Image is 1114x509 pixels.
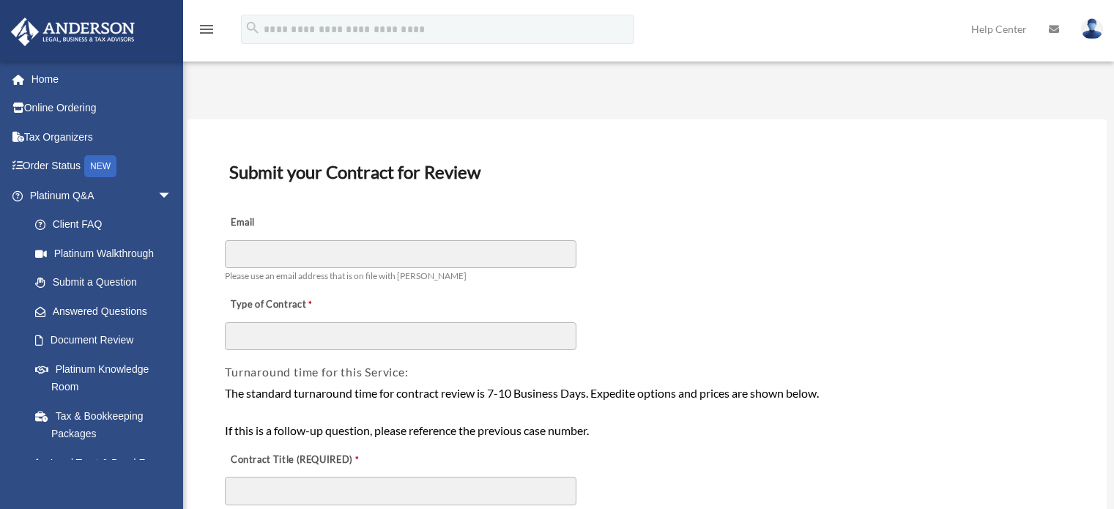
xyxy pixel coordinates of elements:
div: The standard turnaround time for contract review is 7-10 Business Days. Expedite options and pric... [225,384,1069,440]
a: Platinum Q&Aarrow_drop_down [10,181,194,210]
span: Please use an email address that is on file with [PERSON_NAME] [225,270,467,281]
label: Email [225,213,371,234]
a: Client FAQ [21,210,194,239]
a: Tax Organizers [10,122,194,152]
a: Order StatusNEW [10,152,194,182]
span: arrow_drop_down [157,181,187,211]
a: Tax & Bookkeeping Packages [21,401,194,448]
img: Anderson Advisors Platinum Portal [7,18,139,46]
a: Land Trust & Deed Forum [21,448,194,478]
a: Platinum Knowledge Room [21,354,194,401]
a: menu [198,26,215,38]
label: Type of Contract [225,295,371,316]
label: Contract Title (REQUIRED) [225,450,371,470]
a: Home [10,64,194,94]
a: Document Review [21,326,187,355]
div: NEW [84,155,116,177]
a: Platinum Walkthrough [21,239,194,268]
a: Answered Questions [21,297,194,326]
span: Turnaround time for this Service: [225,365,408,379]
i: menu [198,21,215,38]
h3: Submit your Contract for Review [223,157,1070,187]
img: User Pic [1081,18,1103,40]
i: search [245,20,261,36]
a: Online Ordering [10,94,194,123]
a: Submit a Question [21,268,194,297]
